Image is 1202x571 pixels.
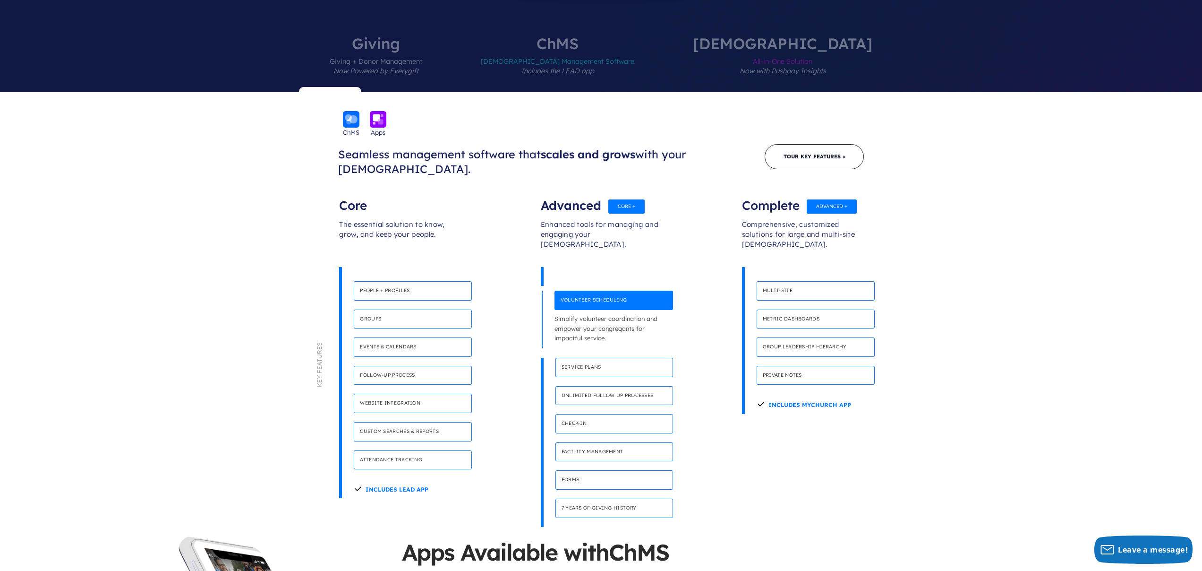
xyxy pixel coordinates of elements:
[1094,536,1193,564] button: Leave a message!
[1118,545,1188,555] span: Leave a message!
[665,36,901,92] label: [DEMOGRAPHIC_DATA]
[757,366,875,385] h4: Private notes
[541,191,662,210] div: Advanced
[757,310,875,329] h4: Metric dashboards
[742,191,863,210] div: Complete
[343,128,359,137] span: ChMS
[354,422,472,441] h4: Custom searches & reports
[554,291,673,310] h4: Volunteer scheduling
[371,128,385,137] span: Apps
[757,394,851,414] h4: Includes Mychurch App
[330,51,422,92] span: Giving + Donor Management
[740,67,826,75] em: Now with Pushpay Insights
[521,67,594,75] em: Includes the LEAD app
[343,111,359,128] img: icon_chms-bckgrnd-600x600-1.png
[555,358,673,377] h4: Service plans
[370,111,386,128] img: icon_apps-bckgrnd-600x600-1.png
[757,281,875,301] h4: Multi-site
[609,538,669,566] span: ChMS
[541,210,662,267] div: Enhanced tools for managing and engaging your [DEMOGRAPHIC_DATA].
[354,310,472,329] h4: Groups
[541,147,635,161] span: scales and grows
[765,144,864,169] a: Tour Key Features >
[757,337,875,357] h4: Group leadership hierarchy
[555,414,673,433] h4: Check-in
[555,442,673,462] h4: Facility management
[452,36,663,92] label: ChMS
[554,310,673,347] p: Simplify volunteer coordination and empower your congregants for impactful service.
[555,386,673,406] h4: Unlimited follow up processes
[354,337,472,357] h4: Events & calendars
[481,51,634,92] span: [DEMOGRAPHIC_DATA] Management Software
[339,191,460,210] div: Core
[354,366,472,385] h4: Follow-up process
[354,281,472,301] h4: People + Profiles
[354,394,472,413] h4: Website integration
[333,67,418,75] em: Now Powered by Everygift
[693,51,872,92] span: All-in-One Solution
[555,470,673,490] h4: Forms
[742,210,863,267] div: Comprehensive, customized solutions for large and multi-site [DEMOGRAPHIC_DATA].
[301,36,451,92] label: Giving
[354,450,472,470] h4: Attendance tracking
[339,210,460,267] div: The essential solution to know, grow, and keep your people.
[555,499,673,518] h4: 7 years of giving history
[354,478,428,498] h4: Includes Lead App
[338,147,765,176] h3: Seamless management software that with your [DEMOGRAPHIC_DATA].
